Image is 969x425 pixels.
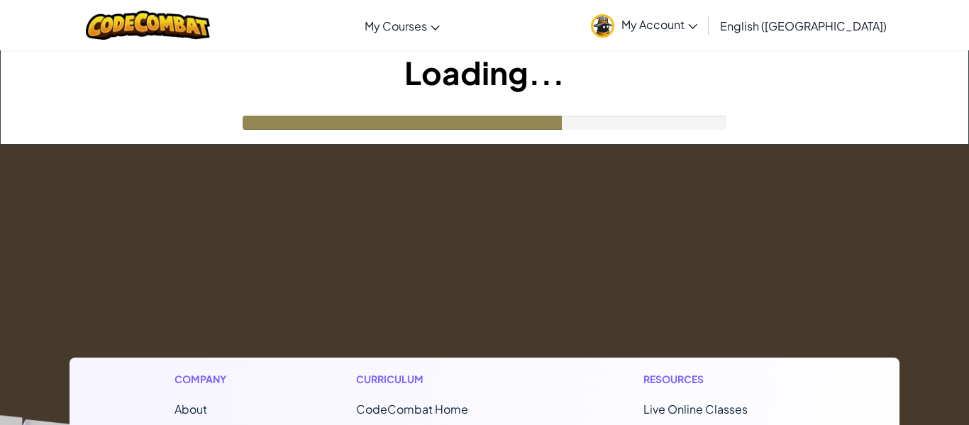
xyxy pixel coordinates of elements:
[1,50,968,94] h1: Loading...
[584,3,704,48] a: My Account
[175,402,207,416] a: About
[643,372,794,387] h1: Resources
[365,18,427,33] span: My Courses
[713,6,894,45] a: English ([GEOGRAPHIC_DATA])
[86,11,210,40] img: CodeCombat logo
[356,402,468,416] span: CodeCombat Home
[175,372,240,387] h1: Company
[621,17,697,32] span: My Account
[356,372,528,387] h1: Curriculum
[358,6,447,45] a: My Courses
[643,402,748,416] a: Live Online Classes
[720,18,887,33] span: English ([GEOGRAPHIC_DATA])
[591,14,614,38] img: avatar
